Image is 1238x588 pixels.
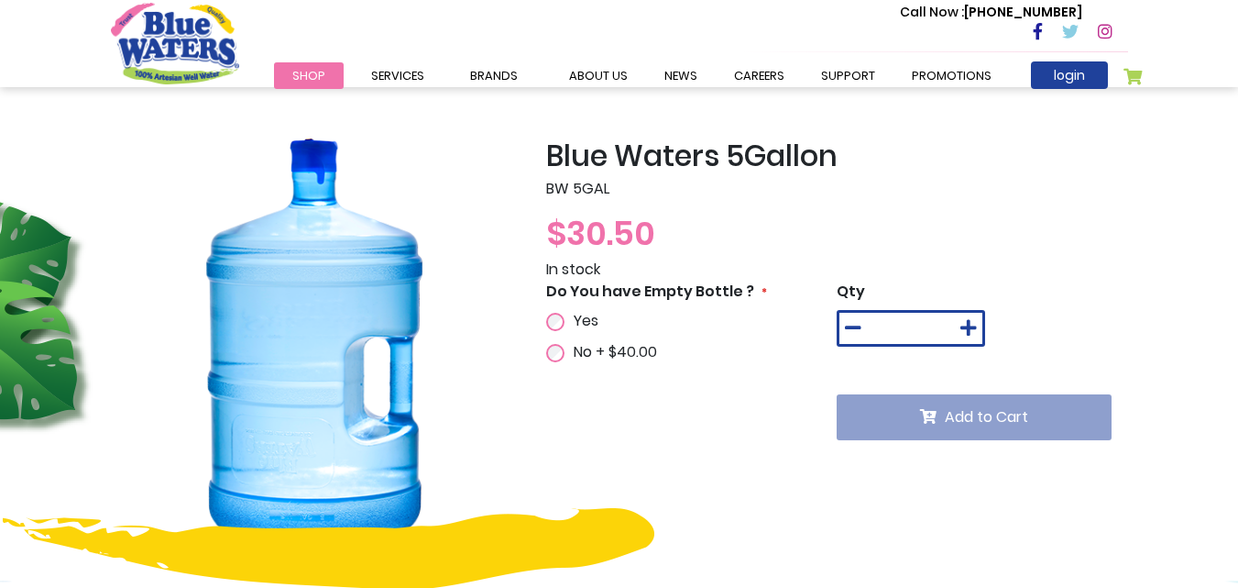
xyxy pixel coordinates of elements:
h2: Blue Waters 5Gallon [546,139,1128,173]
a: News [646,62,716,89]
img: Blue_Waters_5Gallon_1_20.png [111,139,519,547]
span: + [596,341,657,362]
span: Call Now : [900,3,964,21]
a: careers [716,62,803,89]
a: support [803,62,893,89]
a: about us [551,62,646,89]
span: Brands [470,67,518,84]
span: $30.50 [546,210,655,257]
span: Do You have Empty Bottle ? [546,281,754,302]
a: Promotions [893,62,1010,89]
span: Yes [574,310,598,331]
span: $40.00 [608,341,657,362]
p: [PHONE_NUMBER] [900,3,1082,22]
a: store logo [111,3,239,83]
span: Shop [292,67,325,84]
span: No [574,341,592,362]
a: login [1031,61,1108,89]
span: Qty [837,281,865,302]
span: Services [371,67,424,84]
p: BW 5GAL [546,178,1128,200]
span: In stock [546,259,600,280]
